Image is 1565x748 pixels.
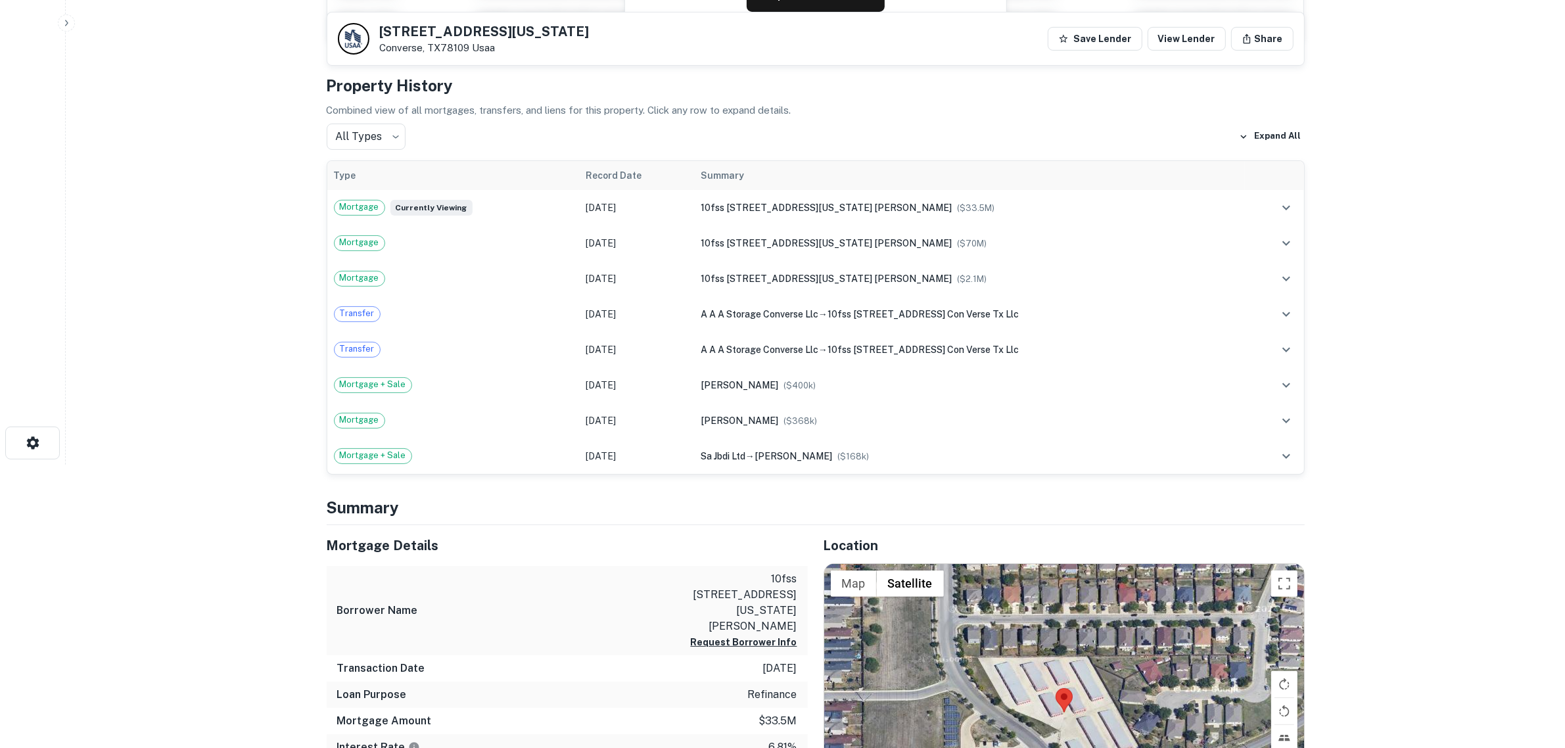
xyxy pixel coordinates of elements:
[335,307,380,320] span: Transfer
[877,571,944,597] button: Show satellite imagery
[701,307,1238,321] div: →
[1271,571,1297,597] button: Toggle fullscreen view
[1499,643,1565,706] iframe: Chat Widget
[579,403,694,438] td: [DATE]
[1275,232,1297,254] button: expand row
[694,161,1245,190] th: Summary
[579,190,694,225] td: [DATE]
[1048,27,1142,51] button: Save Lender
[1271,698,1297,724] button: Rotate map counterclockwise
[701,451,745,461] span: sa jbdi ltd
[335,236,385,249] span: Mortgage
[1231,27,1294,51] button: Share
[701,202,952,213] span: 10fss [STREET_ADDRESS][US_STATE] [PERSON_NAME]
[783,416,817,426] span: ($ 368k )
[335,378,411,391] span: Mortgage + Sale
[763,661,797,676] p: [DATE]
[579,367,694,403] td: [DATE]
[579,225,694,261] td: [DATE]
[327,496,1305,519] h4: Summary
[1275,339,1297,361] button: expand row
[327,103,1305,118] p: Combined view of all mortgages, transfers, and liens for this property. Click any row to expand d...
[579,296,694,332] td: [DATE]
[701,380,778,390] span: [PERSON_NAME]
[691,634,797,650] button: Request Borrower Info
[335,342,380,356] span: Transfer
[579,438,694,474] td: [DATE]
[380,42,590,54] p: Converse, TX78109
[783,381,816,390] span: ($ 400k )
[957,203,994,213] span: ($ 33.5M )
[759,713,797,729] p: $33.5m
[579,261,694,296] td: [DATE]
[335,413,385,427] span: Mortgage
[337,713,432,729] h6: Mortgage Amount
[390,200,473,216] span: Currently viewing
[579,161,694,190] th: Record Date
[824,536,1305,555] h5: Location
[828,309,1019,319] span: 10fss [STREET_ADDRESS] con verse tx llc
[701,309,818,319] span: a a a storage converse llc
[748,687,797,703] p: refinance
[1275,303,1297,325] button: expand row
[828,344,1019,355] span: 10fss [STREET_ADDRESS] con verse tx llc
[1236,127,1305,147] button: Expand All
[701,415,778,426] span: [PERSON_NAME]
[1271,671,1297,697] button: Rotate map clockwise
[579,332,694,367] td: [DATE]
[335,449,411,462] span: Mortgage + Sale
[473,42,496,53] a: Usaa
[831,571,877,597] button: Show street map
[337,603,418,619] h6: Borrower Name
[701,238,952,248] span: 10fss [STREET_ADDRESS][US_STATE] [PERSON_NAME]
[380,25,590,38] h5: [STREET_ADDRESS][US_STATE]
[755,451,832,461] span: [PERSON_NAME]
[701,273,952,284] span: 10fss [STREET_ADDRESS][US_STATE] [PERSON_NAME]
[957,239,987,248] span: ($ 70M )
[701,342,1238,357] div: →
[327,124,406,150] div: All Types
[335,200,385,214] span: Mortgage
[1275,374,1297,396] button: expand row
[337,661,425,676] h6: Transaction Date
[957,274,987,284] span: ($ 2.1M )
[679,571,797,634] p: 10fss [STREET_ADDRESS][US_STATE] [PERSON_NAME]
[327,161,580,190] th: Type
[1275,445,1297,467] button: expand row
[701,449,1238,463] div: →
[335,271,385,285] span: Mortgage
[701,344,818,355] span: a a a storage converse llc
[1275,197,1297,219] button: expand row
[337,687,407,703] h6: Loan Purpose
[1275,268,1297,290] button: expand row
[837,452,869,461] span: ($ 168k )
[1275,409,1297,432] button: expand row
[1148,27,1226,51] a: View Lender
[327,74,1305,97] h4: Property History
[327,536,808,555] h5: Mortgage Details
